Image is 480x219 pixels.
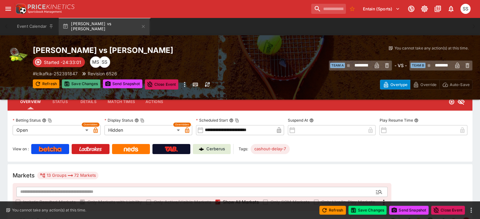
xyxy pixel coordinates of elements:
img: Sportsbook Management [28,10,62,13]
button: Notifications [445,3,457,14]
button: Details [74,94,103,109]
button: Send Snapshot [103,79,142,88]
p: Overtype [390,81,407,88]
button: Documentation [432,3,443,14]
button: Overtype [380,80,410,89]
label: Tags: [239,144,248,154]
svg: Hidden [457,98,465,106]
p: Scheduled Start [196,118,228,123]
img: Betcha [39,147,62,152]
img: tennis.png [8,45,28,66]
div: 13 Groups 72 Markets [40,172,96,179]
button: Send Snapshot [389,206,429,215]
svg: More [380,199,388,206]
button: Override [410,80,439,89]
button: Toggle light/dark mode [419,3,430,14]
button: Status [46,94,74,109]
a: Cerberus [193,144,231,154]
button: [PERSON_NAME] vs [PERSON_NAME] [59,18,150,35]
img: PriceKinetics [28,4,74,9]
button: Actions [140,94,169,109]
div: Hidden [104,125,182,135]
div: Sam Somerville [460,4,471,14]
button: more [467,206,475,214]
button: Auto-Save [439,80,472,89]
button: Sam Somerville [459,2,472,16]
p: Cerberus [206,146,225,152]
button: Refresh [33,79,59,88]
button: open drawer [3,3,14,14]
button: Suspend At [309,118,314,123]
h5: Markets [13,172,35,179]
h2: Copy To Clipboard [33,45,289,55]
label: View on : [13,144,29,154]
button: Play Resume Time [414,118,418,123]
button: Copy To Clipboard [48,118,52,123]
span: Team A [330,63,345,68]
button: Save Changes [62,79,100,88]
button: Event Calendar [13,18,57,35]
span: Only Markets with Liability [87,199,142,205]
button: Refresh [319,206,346,215]
span: Team B [411,63,425,68]
p: Revision 6526 [88,70,117,77]
button: Copy To Clipboard [140,118,145,123]
img: PriceKinetics Logo [14,3,27,15]
span: Only Active/Visible Markets [154,199,211,205]
p: Auto-Save [450,81,470,88]
button: No Bookmarks [347,4,357,14]
div: Matthew Scott [90,56,101,68]
div: Start From [380,80,472,89]
p: Started -24:33:01 [44,59,81,66]
p: Play Resume Time [379,118,413,123]
button: Betting StatusCopy To Clipboard [42,118,46,123]
span: Overridden [175,123,189,127]
p: Betting Status [13,118,41,123]
span: Overridden [84,123,98,127]
svg: Open [448,99,455,105]
input: search [311,4,346,14]
span: cashout-delay-7 [251,146,290,152]
button: Copy To Clipboard [235,118,239,123]
p: You cannot take any action(s) at this time. [394,45,469,51]
div: Betting Target: cerberus [251,144,290,154]
span: Only SGM Markets [270,199,310,205]
h6: - VS - [394,62,407,69]
div: Open [13,125,91,135]
span: Include Resulted Markets [23,199,76,205]
span: Show All Markets [223,199,259,205]
button: Close Event [145,79,179,89]
button: Save Changes [348,206,387,215]
p: Override [420,81,436,88]
button: Close Event [431,206,465,215]
button: Display StatusCopy To Clipboard [134,118,139,123]
div: Sam Somerville [99,56,110,68]
img: Neds [124,147,138,152]
button: more [181,79,188,89]
p: You cannot take any action(s) at this time. [12,207,86,213]
button: Select Tenant [359,4,404,14]
img: Ladbrokes [79,147,102,152]
img: TabNZ [165,147,178,152]
button: Connected to PK [406,3,417,14]
button: Overview [15,94,46,109]
button: Scheduled StartCopy To Clipboard [229,118,234,123]
p: Suspend At [288,118,308,123]
button: Open [373,186,385,198]
span: Only Live/In-Play Markets [321,199,375,205]
button: Match Times [103,94,140,109]
p: Copy To Clipboard [33,70,78,77]
img: Cerberus [199,147,204,152]
p: Display Status [104,118,133,123]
